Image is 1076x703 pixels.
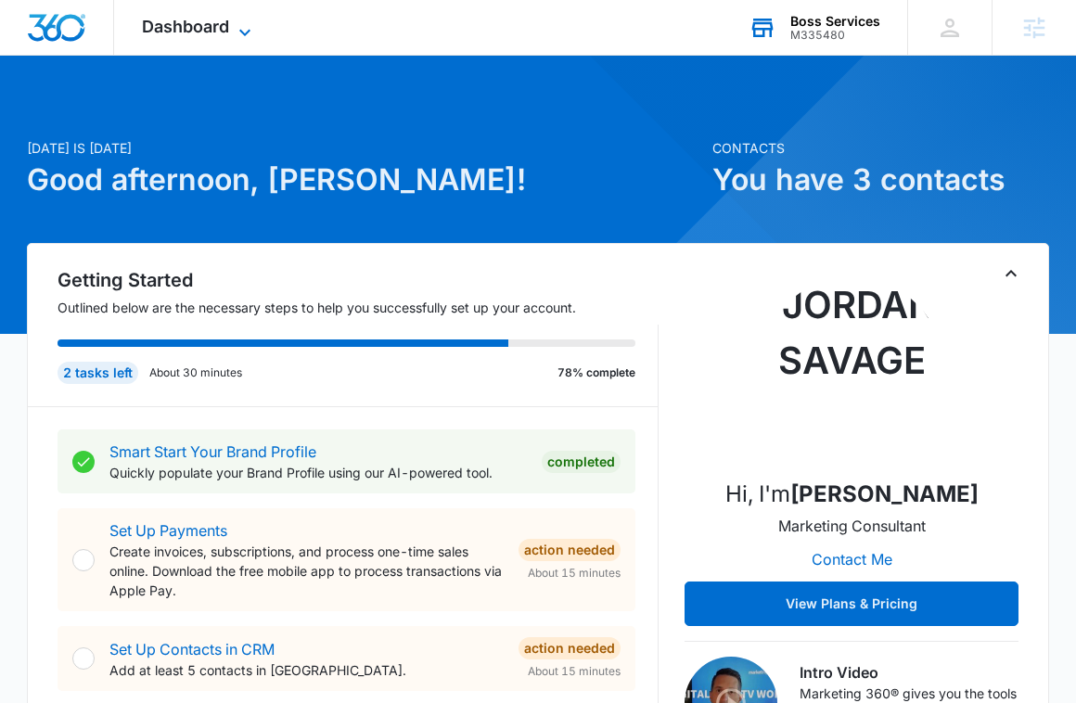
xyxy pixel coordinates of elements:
[725,478,979,511] p: Hi, I'm
[109,442,316,461] a: Smart Start Your Brand Profile
[519,539,621,561] div: Action Needed
[712,158,1049,202] h1: You have 3 contacts
[793,537,911,582] button: Contact Me
[778,515,926,537] p: Marketing Consultant
[759,277,944,463] img: Jordan Savage
[712,138,1049,158] p: Contacts
[109,660,504,680] p: Add at least 5 contacts in [GEOGRAPHIC_DATA].
[109,542,504,600] p: Create invoices, subscriptions, and process one-time sales online. Download the free mobile app t...
[542,451,621,473] div: Completed
[528,663,621,680] span: About 15 minutes
[528,565,621,582] span: About 15 minutes
[58,362,138,384] div: 2 tasks left
[790,14,880,29] div: account name
[685,582,1018,626] button: View Plans & Pricing
[519,637,621,659] div: Action Needed
[557,364,635,381] p: 78% complete
[790,480,979,507] strong: [PERSON_NAME]
[149,364,242,381] p: About 30 minutes
[1000,262,1022,285] button: Toggle Collapse
[109,463,527,482] p: Quickly populate your Brand Profile using our AI-powered tool.
[27,138,701,158] p: [DATE] is [DATE]
[790,29,880,42] div: account id
[58,266,659,294] h2: Getting Started
[109,640,275,658] a: Set Up Contacts in CRM
[109,521,227,540] a: Set Up Payments
[27,158,701,202] h1: Good afternoon, [PERSON_NAME]!
[58,298,659,317] p: Outlined below are the necessary steps to help you successfully set up your account.
[800,661,1018,684] h3: Intro Video
[142,17,229,36] span: Dashboard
